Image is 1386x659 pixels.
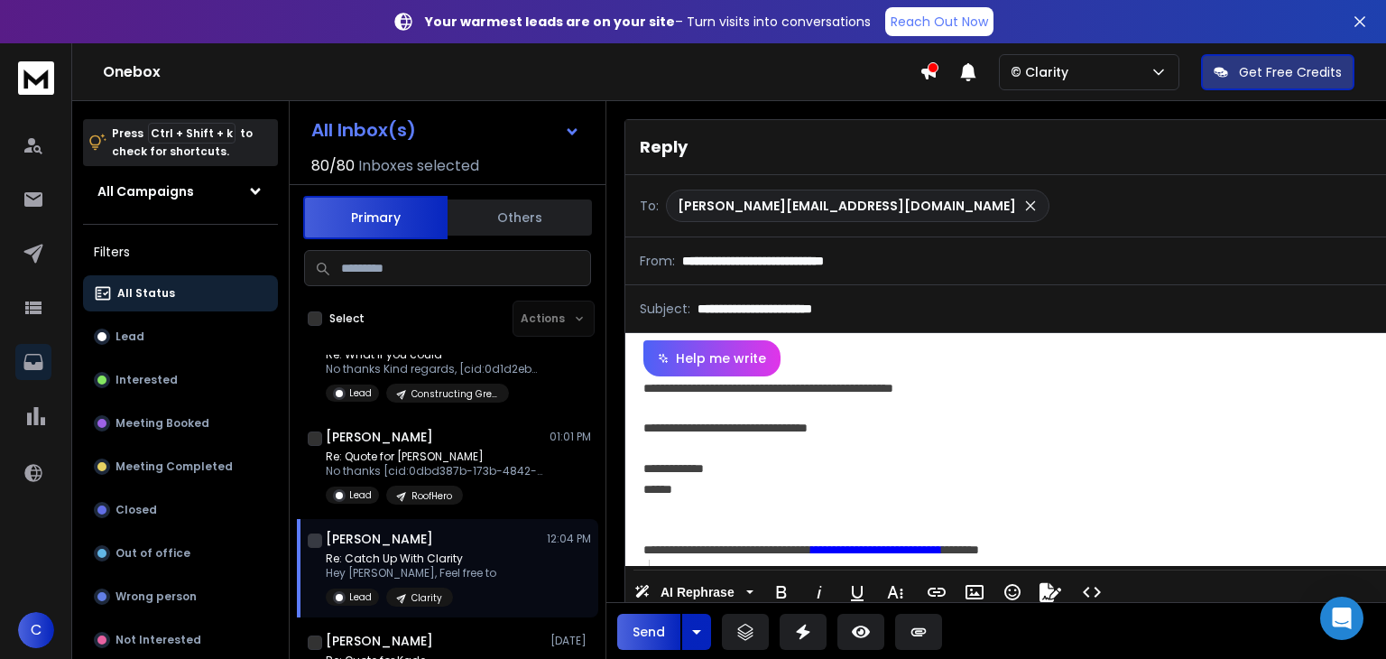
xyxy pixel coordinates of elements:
[631,574,757,610] button: AI Rephrase
[18,61,54,95] img: logo
[411,591,442,605] p: Clarity
[840,574,874,610] button: Underline (Ctrl+U)
[1239,63,1342,81] p: Get Free Credits
[425,13,675,31] strong: Your warmest leads are on your site
[411,387,498,401] p: Constructing Greater Minds
[326,464,542,478] p: No thanks [cid:0dbd387b-173b-4842-8ac2-bbccf10f1725] [PERSON_NAME]
[18,612,54,648] button: C
[640,197,659,215] p: To:
[678,197,1016,215] p: [PERSON_NAME][EMAIL_ADDRESS][DOMAIN_NAME]
[115,546,190,561] p: Out of office
[878,574,912,610] button: More Text
[326,632,433,650] h1: [PERSON_NAME]
[326,428,433,446] h1: [PERSON_NAME]
[326,450,542,464] p: Re: Quote for [PERSON_NAME]
[326,552,496,566] p: Re: Catch Up With Clarity
[640,300,690,318] p: Subject:
[326,348,542,362] p: Re: What if you could
[115,329,144,344] p: Lead
[115,373,178,387] p: Interested
[640,252,675,270] p: From:
[148,123,236,144] span: Ctrl + Shift + k
[115,503,157,517] p: Closed
[83,535,278,571] button: Out of office
[115,633,201,647] p: Not Interested
[349,488,372,502] p: Lead
[550,430,591,444] p: 01:01 PM
[311,121,416,139] h1: All Inbox(s)
[1033,574,1067,610] button: Signature
[643,340,781,376] button: Help me write
[303,196,448,239] button: Primary
[83,579,278,615] button: Wrong person
[617,614,680,650] button: Send
[1075,574,1109,610] button: Code View
[547,532,591,546] p: 12:04 PM
[326,530,433,548] h1: [PERSON_NAME]
[1011,63,1076,81] p: © Clarity
[83,275,278,311] button: All Status
[640,135,688,160] p: Reply
[657,585,738,600] span: AI Rephrase
[297,112,595,148] button: All Inbox(s)
[115,416,209,431] p: Meeting Booked
[115,589,197,604] p: Wrong person
[411,489,452,503] p: RoofHero
[919,574,954,610] button: Insert Link (Ctrl+K)
[83,173,278,209] button: All Campaigns
[83,492,278,528] button: Closed
[550,634,591,648] p: [DATE]
[103,61,919,83] h1: Onebox
[448,198,592,237] button: Others
[891,13,988,31] p: Reach Out Now
[329,311,365,326] label: Select
[326,362,542,376] p: No thanks Kind regards, [cid:0d1d2eb8-f632-4758-844b-57e13c323127] ________________________________
[83,319,278,355] button: Lead
[349,590,372,604] p: Lead
[764,574,799,610] button: Bold (Ctrl+B)
[115,459,233,474] p: Meeting Completed
[1201,54,1354,90] button: Get Free Credits
[83,362,278,398] button: Interested
[117,286,175,301] p: All Status
[83,622,278,658] button: Not Interested
[112,125,253,161] p: Press to check for shortcuts.
[97,182,194,200] h1: All Campaigns
[349,386,372,400] p: Lead
[885,7,993,36] a: Reach Out Now
[326,566,496,580] p: Hey [PERSON_NAME], Feel free to
[311,155,355,177] span: 80 / 80
[358,155,479,177] h3: Inboxes selected
[83,449,278,485] button: Meeting Completed
[83,405,278,441] button: Meeting Booked
[425,13,871,31] p: – Turn visits into conversations
[1320,597,1363,640] div: Open Intercom Messenger
[83,239,278,265] h3: Filters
